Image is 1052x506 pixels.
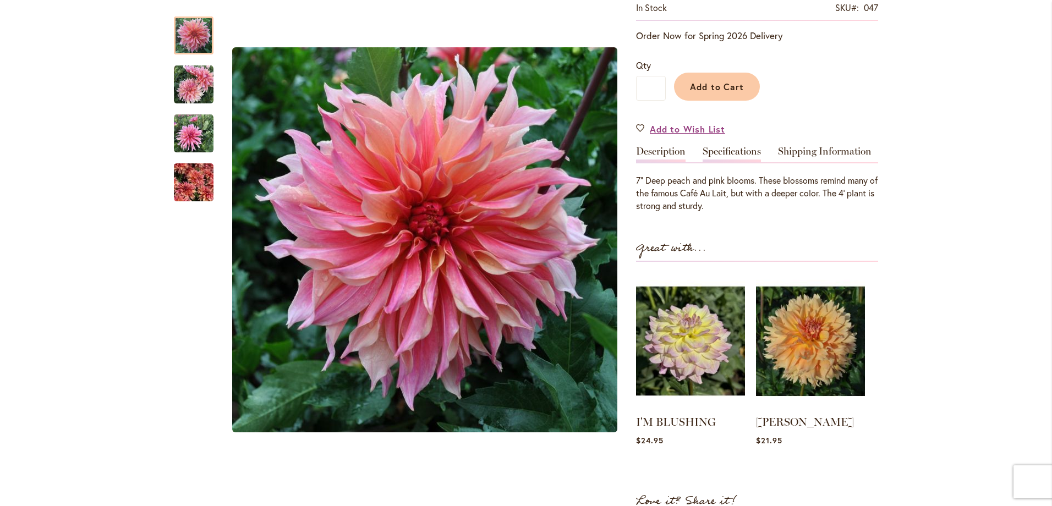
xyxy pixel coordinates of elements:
[636,174,878,212] div: 7” Deep peach and pink blooms. These blossoms remind many of the famous Café Au Lait, but with a ...
[674,73,760,101] button: Add to Cart
[636,435,664,446] span: $24.95
[174,152,213,201] div: Labyrinth
[778,146,872,162] a: Shipping Information
[224,5,676,475] div: Product Images
[174,5,224,54] div: Labyrinth
[636,29,878,42] p: Order Now for Spring 2026 Delivery
[174,54,224,103] div: Labyrinth
[636,146,878,212] div: Detailed Product Info
[636,146,686,162] a: Description
[636,415,716,428] a: I'M BLUSHING
[835,2,859,13] strong: SKU
[174,114,213,153] img: Labyrinth
[756,273,865,409] img: KARMEL KORN
[8,467,39,498] iframe: Launch Accessibility Center
[636,123,725,135] a: Add to Wish List
[636,2,667,13] span: In stock
[224,5,625,475] div: LabyrinthLabyrinthLabyrinth
[756,415,854,428] a: [PERSON_NAME]
[636,59,651,71] span: Qty
[636,273,745,409] img: I'M BLUSHING
[864,2,878,14] div: 047
[650,123,725,135] span: Add to Wish List
[703,146,761,162] a: Specifications
[174,156,213,209] img: Labyrinth
[174,103,224,152] div: Labyrinth
[690,81,744,92] span: Add to Cart
[224,5,625,475] div: Labyrinth
[232,47,617,432] img: Labyrinth
[756,435,782,446] span: $21.95
[174,65,213,105] img: Labyrinth
[636,2,667,14] div: Availability
[636,239,706,257] strong: Great with...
